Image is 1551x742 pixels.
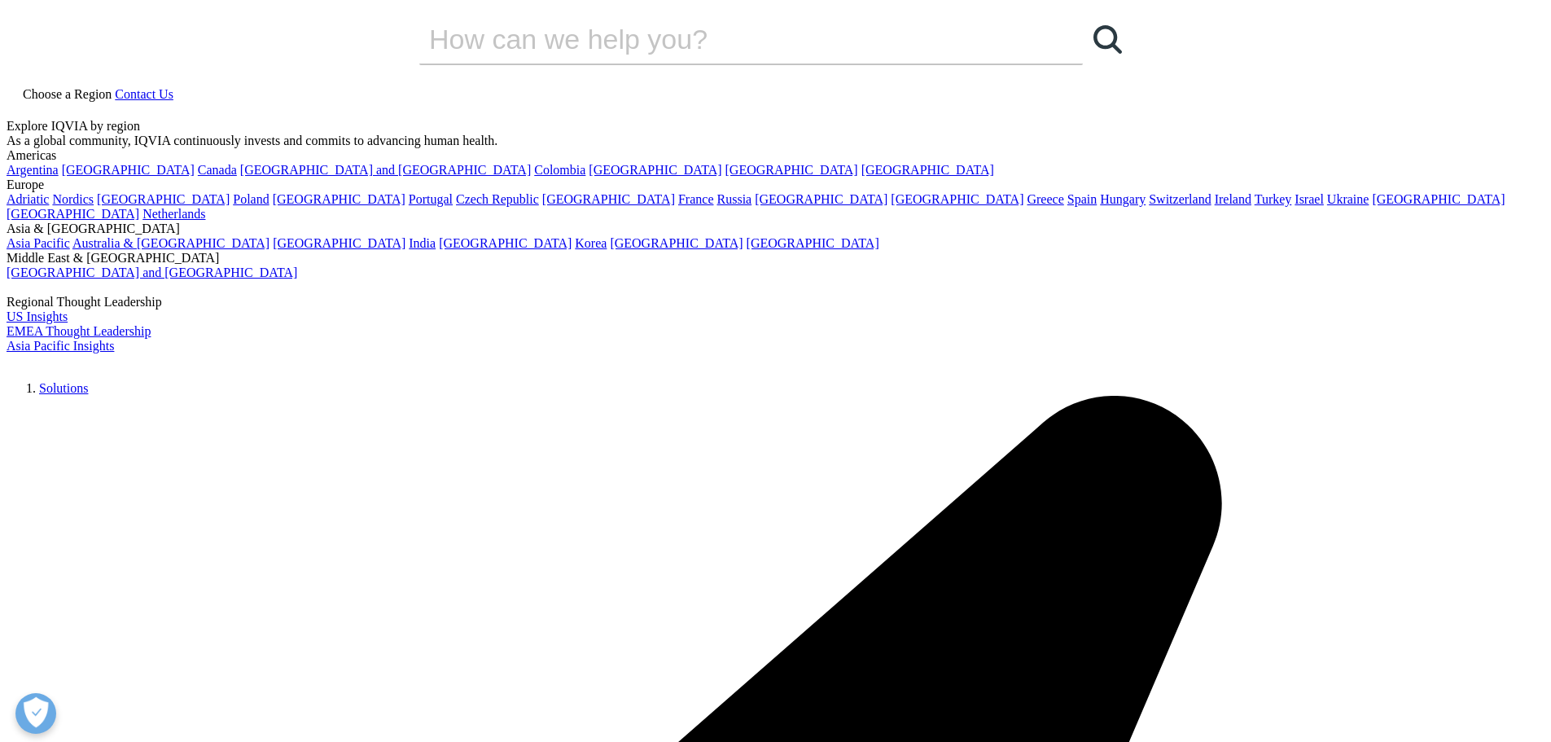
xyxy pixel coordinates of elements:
a: [GEOGRAPHIC_DATA] [725,163,858,177]
a: Search [1083,15,1132,64]
a: Argentina [7,163,59,177]
input: Search [419,15,1036,64]
a: Canada [198,163,237,177]
a: Australia & [GEOGRAPHIC_DATA] [72,236,269,250]
a: [GEOGRAPHIC_DATA] [1372,192,1505,206]
a: Russia [717,192,752,206]
a: Poland [233,192,269,206]
a: [GEOGRAPHIC_DATA] [589,163,721,177]
a: Ukraine [1327,192,1369,206]
a: Greece [1027,192,1063,206]
a: Portugal [409,192,453,206]
a: Turkey [1255,192,1292,206]
a: Adriatic [7,192,49,206]
a: [GEOGRAPHIC_DATA] [97,192,230,206]
a: [GEOGRAPHIC_DATA] [542,192,675,206]
a: [GEOGRAPHIC_DATA] [7,207,139,221]
div: Middle East & [GEOGRAPHIC_DATA] [7,251,1544,266]
a: Switzerland [1149,192,1211,206]
div: Americas [7,148,1544,163]
span: Choose a Region [23,87,112,101]
a: [GEOGRAPHIC_DATA] [62,163,195,177]
a: India [409,236,436,250]
a: Ireland [1215,192,1251,206]
a: Korea [575,236,607,250]
div: Explore IQVIA by region [7,119,1544,134]
a: [GEOGRAPHIC_DATA] and [GEOGRAPHIC_DATA] [7,266,297,279]
a: [GEOGRAPHIC_DATA] [273,236,405,250]
div: Asia & [GEOGRAPHIC_DATA] [7,222,1544,236]
a: Hungary [1100,192,1146,206]
a: [GEOGRAPHIC_DATA] [891,192,1023,206]
a: [GEOGRAPHIC_DATA] [755,192,887,206]
a: [GEOGRAPHIC_DATA] [439,236,572,250]
a: Solutions [39,381,88,395]
a: Czech Republic [456,192,539,206]
a: [GEOGRAPHIC_DATA] [861,163,994,177]
svg: Search [1093,25,1122,54]
a: France [678,192,714,206]
a: Israel [1295,192,1324,206]
a: [GEOGRAPHIC_DATA] [747,236,879,250]
button: Open Preferences [15,693,56,734]
a: Contact Us [115,87,173,101]
div: As a global community, IQVIA continuously invests and commits to advancing human health. [7,134,1544,148]
a: [GEOGRAPHIC_DATA] [273,192,405,206]
div: Regional Thought Leadership [7,295,1544,310]
div: Europe [7,178,1544,192]
a: Asia Pacific Insights [7,339,114,353]
a: US Insights [7,310,68,323]
a: Nordics [52,192,94,206]
a: EMEA Thought Leadership [7,324,151,338]
a: [GEOGRAPHIC_DATA] and [GEOGRAPHIC_DATA] [240,163,531,177]
a: Spain [1067,192,1097,206]
a: Colombia [534,163,585,177]
a: Netherlands [142,207,205,221]
a: [GEOGRAPHIC_DATA] [610,236,743,250]
a: Asia Pacific [7,236,70,250]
